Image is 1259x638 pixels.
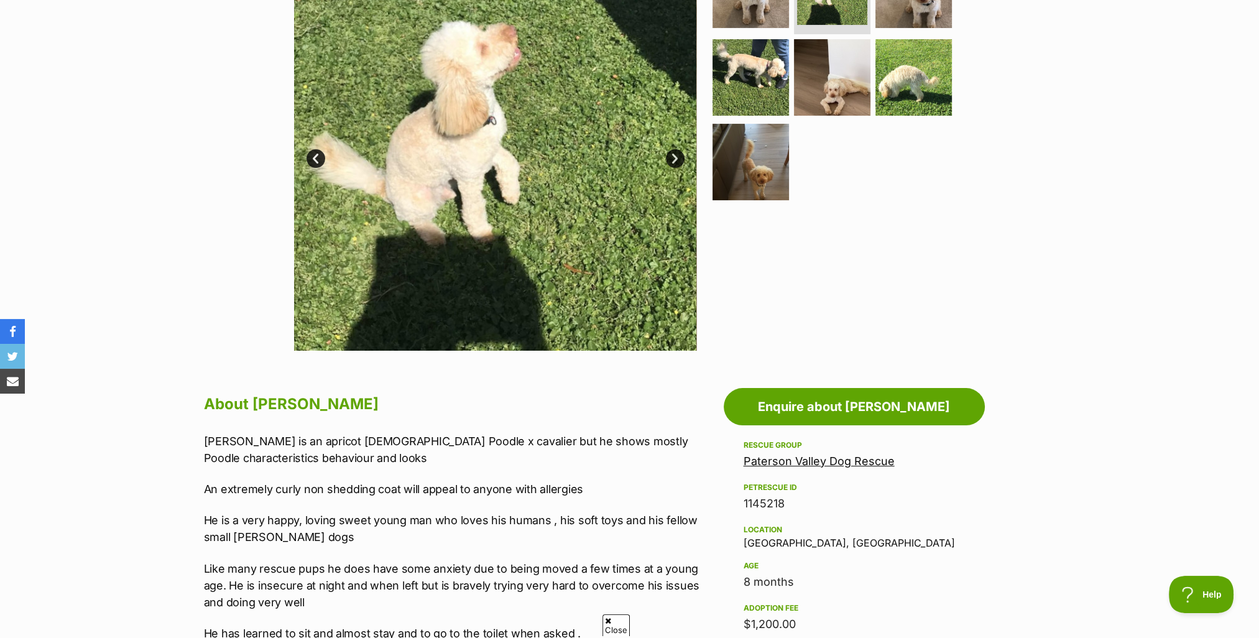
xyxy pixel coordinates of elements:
[794,39,870,116] img: Photo of Georgie
[1169,576,1234,613] iframe: Help Scout Beacon - Open
[724,388,985,425] a: Enquire about [PERSON_NAME]
[744,561,965,571] div: Age
[204,433,717,466] p: [PERSON_NAME] is an apricot [DEMOGRAPHIC_DATA] Poodle x cavalier but he shows mostly Poodle chara...
[602,614,630,636] span: Close
[744,455,895,468] a: Paterson Valley Dog Rescue
[307,149,325,168] a: Prev
[204,560,717,611] p: Like many rescue pups he does have some anxiety due to being moved a few times at a young age. He...
[713,39,789,116] img: Photo of Georgie
[744,525,965,535] div: Location
[744,616,965,633] div: $1,200.00
[204,391,717,418] h2: About [PERSON_NAME]
[713,124,789,200] img: Photo of Georgie
[744,495,965,512] div: 1145218
[744,483,965,492] div: PetRescue ID
[744,440,965,450] div: Rescue group
[744,522,965,548] div: [GEOGRAPHIC_DATA], [GEOGRAPHIC_DATA]
[744,603,965,613] div: Adoption fee
[666,149,685,168] a: Next
[744,573,965,591] div: 8 months
[204,512,717,545] p: He is a very happy, loving sweet young man who loves his humans , his soft toys and his fellow sm...
[204,481,717,497] p: An extremely curly non shedding coat will appeal to anyone with allergies
[875,39,952,116] img: Photo of Georgie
